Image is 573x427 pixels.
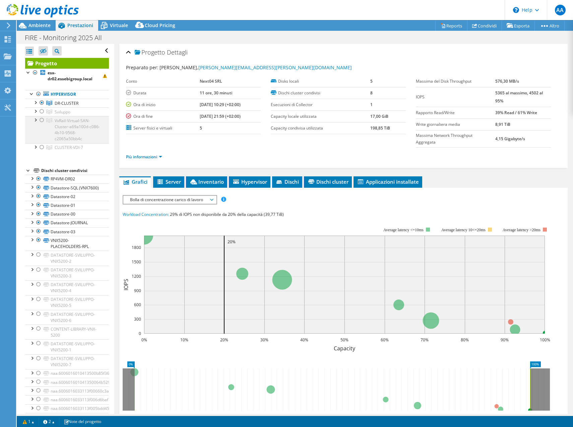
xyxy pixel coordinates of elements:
text: 80% [461,337,469,343]
label: Dischi cluster condivisi [271,90,370,96]
a: RP4VM-DR02 [25,175,109,183]
span: Virtuale [110,22,128,28]
a: Datastore-02 [25,192,109,201]
a: naa.600601601041350064b529a68797eb11 [25,378,109,387]
h1: FIRE - Monitoring 2025 All [22,34,112,41]
a: Note del progetto [59,417,106,426]
a: Più informazioni [126,154,162,160]
span: Progetto [135,49,165,56]
span: [PERSON_NAME], [160,64,352,71]
a: Hypervisor [25,90,109,99]
label: Server fisici e virtuali [126,125,200,132]
a: naa.6006016033113f00660c3ac0ca3af011 [25,387,109,395]
b: 11 ore, 30 minuti [200,90,232,96]
a: DATASTORE-SVILUPPO-VNX5200-3 [25,266,109,280]
a: DATASTORE-SVILUPPO-VNX5200-5 [25,295,109,310]
label: Conto [126,78,200,85]
text: Capacity [334,345,356,352]
label: Preparato per: [126,64,158,71]
span: Hypervisor [232,178,267,185]
span: DR-CLUSTER [55,100,78,106]
span: Cloud Pricing [145,22,175,28]
a: VxRail-Virtual-SAN-Cluster-a69a100d-c086-4b10-9568-c2065a50bb4c [25,116,109,143]
a: Datastore-03 [25,227,109,236]
a: Datastore-SQL (VNX7600) [25,183,109,192]
b: Next04 SRL [200,78,222,84]
span: Dischi [275,178,299,185]
tspan: Average latency 10<=20ms [441,228,486,232]
label: Ora di inizio [126,101,200,108]
b: 5365 al massimo, 4502 al 95% [495,90,543,104]
svg: \n [513,7,519,13]
span: AA [555,5,566,15]
span: CLUSTER-VDI-7 [55,145,83,150]
label: Capacity locale utilizzata [271,113,370,120]
tspan: Average latency <=10ms [383,228,424,232]
text: 10% [180,337,188,343]
b: 8 [370,90,373,96]
a: DATASTORE-SVILUPPO-VNX5200-7 [25,354,109,369]
text: 0% [141,337,147,343]
a: DATASTORE-SVILUPPO-VNX5200-4 [25,280,109,295]
a: CONTENT-LIBRARY-VNX-5200 [25,325,109,339]
b: 5 [370,78,373,84]
text: 90% [501,337,509,343]
b: 198,85 TiB [370,125,390,131]
b: 8,91 TiB [495,121,510,127]
a: 1 [18,417,39,426]
b: 39% Read / 61% Write [495,110,537,115]
span: Inventario [189,178,224,185]
text: 100% [539,337,550,343]
span: 29% di IOPS non disponibile da 20% della capacità (39,77 TiB) [170,211,284,217]
span: Prestazioni [67,22,93,28]
text: 300 [134,316,141,322]
span: Server [156,178,181,185]
label: Massima del Disk Throughput [416,78,495,85]
text: IOPS [122,279,130,290]
text: 40% [300,337,308,343]
text: Average latency >20ms [502,228,540,232]
a: esx-dr02.essebigroup.local [25,69,109,83]
span: Applicazioni installate [357,178,419,185]
b: [DATE] 10:29 (+02:00) [200,102,241,107]
label: Rapporto Read/Write [416,109,495,116]
text: 1800 [132,245,141,250]
a: DATASTORE-SVILUPPO-VNX5200-2 [25,251,109,265]
span: Dettagli [167,48,188,56]
a: Progetto [25,58,109,69]
text: 50% [340,337,348,343]
text: 60% [381,337,389,343]
a: naa.6006016033113f004193d557ca3af011 [25,413,109,422]
text: 1200 [132,273,141,279]
label: Write giornaliera media [416,121,495,128]
text: 20% [228,239,236,245]
a: 2 [39,417,59,426]
a: VNX5200-PLACEHOLDERS-RPL [25,236,109,251]
text: 1500 [132,259,141,265]
a: Datastore-00 [25,210,109,219]
a: DR-CLUSTER [25,99,109,107]
label: Durata [126,90,200,96]
a: naa.6006016033113f005bdd458fcb3af011 [25,404,109,413]
b: esx-dr02.essebigroup.local [48,70,92,82]
b: 5 [200,125,202,131]
span: Dischi cluster [307,178,348,185]
span: Grafici [123,178,147,185]
text: 30% [260,337,268,343]
a: Datastore-JOURNAL [25,219,109,227]
span: Ambiente [28,22,51,28]
label: Massima Network Throughput Aggregata [416,132,495,146]
label: Capacity condivisa utilizzata [271,125,370,132]
text: 20% [220,337,228,343]
span: VxRail-Virtual-SAN-Cluster-a69a100d-c086-4b10-9568-c2065a50bb4c [55,118,100,142]
span: Workload Concentration: [123,211,169,217]
a: Sviluppo [25,107,109,116]
label: Ora di fine [126,113,200,120]
a: Altro [534,20,565,31]
a: DATASTORE-SVILUPPO-VNX5200-1 [25,339,109,354]
label: IOPS [416,94,495,100]
a: naa.6006016010413500b85f368b8897eb11 [25,369,109,378]
a: DATASTORE-SVILUPPO-VNX5200-6 [25,310,109,325]
text: 900 [134,288,141,293]
a: Reports [435,20,467,31]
